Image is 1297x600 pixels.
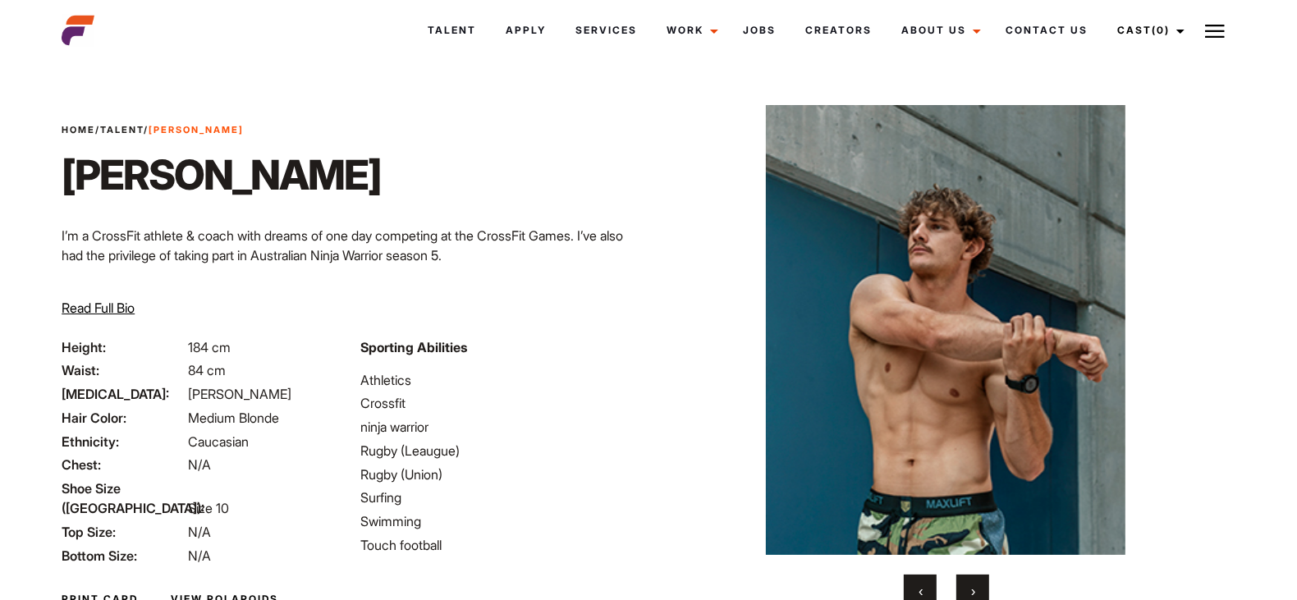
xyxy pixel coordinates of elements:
li: Swimming [360,511,639,531]
span: N/A [188,547,211,564]
a: Home [62,124,95,135]
a: Apply [491,8,561,53]
span: Chest: [62,455,185,474]
h1: [PERSON_NAME] [62,150,381,199]
li: Rugby (Union) [360,465,639,484]
li: Rugby (Leaugue) [360,441,639,460]
span: 84 cm [188,362,226,378]
a: Talent [100,124,144,135]
a: Contact Us [991,8,1102,53]
span: Next [971,583,975,599]
img: Jake NSW super ninja warrior star doing a tricep stretch 1 [687,105,1205,555]
strong: [PERSON_NAME] [149,124,244,135]
p: I’m a CrossFit athlete & coach with dreams of one day competing at the CrossFit Games. I’ve also ... [62,226,639,265]
li: Surfing [360,488,639,507]
span: Top Size: [62,522,185,542]
li: ninja warrior [360,417,639,437]
span: 184 cm [188,339,231,355]
span: [PERSON_NAME] [188,386,291,402]
span: (0) [1152,24,1170,36]
span: Height: [62,337,185,357]
span: Read Full Bio [62,300,135,316]
span: Waist: [62,360,185,380]
img: cropped-aefm-brand-fav-22-square.png [62,14,94,47]
a: Jobs [728,8,791,53]
a: Work [652,8,728,53]
a: Cast(0) [1102,8,1194,53]
span: / / [62,123,244,137]
span: Bottom Size: [62,546,185,566]
a: About Us [887,8,991,53]
span: Previous [919,583,923,599]
a: Talent [413,8,491,53]
p: Over the years I’ve tried my hand at nearly every sport, but excelled at rugby league and touch f... [62,278,639,337]
strong: Sporting Abilities [360,339,467,355]
span: Medium Blonde [188,410,279,426]
span: Size 10 [188,500,229,516]
span: Ethnicity: [62,432,185,451]
span: Caucasian [188,433,249,450]
span: N/A [188,524,211,540]
button: Read Full Bio [62,298,135,318]
img: Burger icon [1205,21,1225,41]
a: Services [561,8,652,53]
span: Shoe Size ([GEOGRAPHIC_DATA]): [62,479,185,518]
li: Athletics [360,370,639,390]
span: Hair Color: [62,408,185,428]
a: Creators [791,8,887,53]
span: [MEDICAL_DATA]: [62,384,185,404]
li: Touch football [360,535,639,555]
li: Crossfit [360,393,639,413]
span: N/A [188,456,211,473]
